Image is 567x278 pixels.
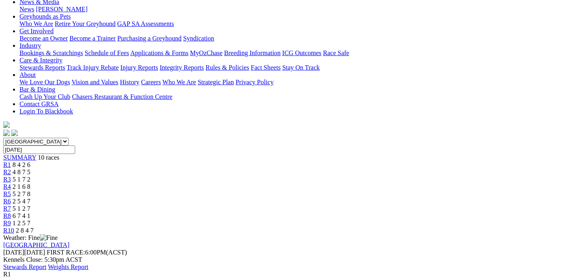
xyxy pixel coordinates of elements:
span: 2 8 4 7 [16,227,34,234]
a: SUMMARY [3,154,36,161]
a: Race Safe [323,49,349,56]
a: About [19,71,36,78]
a: Become a Trainer [69,35,116,42]
span: 6:00PM(ACST) [47,249,127,256]
a: Syndication [183,35,214,42]
a: Careers [141,79,161,86]
a: We Love Our Dogs [19,79,70,86]
span: 10 races [38,154,59,161]
a: Login To Blackbook [19,108,73,115]
span: Weather: Fine [3,234,58,241]
div: Get Involved [19,35,558,42]
a: Applications & Forms [130,49,188,56]
a: Schedule of Fees [84,49,129,56]
a: Retire Your Greyhound [55,20,116,27]
a: Stay On Track [282,64,320,71]
a: Become an Owner [19,35,68,42]
a: Injury Reports [120,64,158,71]
div: Greyhounds as Pets [19,20,558,28]
div: News & Media [19,6,558,13]
a: Greyhounds as Pets [19,13,71,20]
span: FIRST RACE: [47,249,85,256]
a: R8 [3,212,11,219]
span: 1 2 5 7 [13,220,30,227]
a: Who We Are [162,79,196,86]
a: ICG Outcomes [282,49,321,56]
img: facebook.svg [3,130,10,136]
a: R7 [3,205,11,212]
div: Care & Integrity [19,64,558,71]
a: R10 [3,227,14,234]
a: Weights Report [48,263,89,270]
span: 2 5 4 7 [13,198,30,205]
a: Track Injury Rebate [67,64,119,71]
span: 5 1 7 2 [13,176,30,183]
a: Privacy Policy [236,79,274,86]
a: R1 [3,161,11,168]
a: Strategic Plan [198,79,234,86]
a: R6 [3,198,11,205]
a: Stewards Report [3,263,46,270]
a: R5 [3,190,11,197]
a: MyOzChase [190,49,223,56]
img: logo-grsa-white.png [3,122,10,128]
a: Purchasing a Greyhound [117,35,182,42]
div: Industry [19,49,558,57]
a: Industry [19,42,41,49]
span: 6 7 4 1 [13,212,30,219]
a: R9 [3,220,11,227]
a: R2 [3,169,11,175]
div: Bar & Dining [19,93,558,101]
a: Breeding Information [224,49,281,56]
a: History [120,79,139,86]
div: About [19,79,558,86]
a: Stewards Reports [19,64,65,71]
a: Get Involved [19,28,54,34]
a: Contact GRSA [19,101,58,107]
span: [DATE] [3,249,24,256]
span: 8 4 2 6 [13,161,30,168]
a: Care & Integrity [19,57,63,64]
a: Rules & Policies [206,64,249,71]
a: [GEOGRAPHIC_DATA] [3,242,69,248]
a: Bookings & Scratchings [19,49,83,56]
a: Vision and Values [71,79,118,86]
img: Fine [40,234,58,242]
img: twitter.svg [11,130,18,136]
a: R4 [3,183,11,190]
a: Chasers Restaurant & Function Centre [72,93,172,100]
a: Who We Are [19,20,53,27]
input: Select date [3,145,75,154]
span: 5 1 2 7 [13,205,30,212]
a: Bar & Dining [19,86,55,93]
a: Cash Up Your Club [19,93,70,100]
span: [DATE] [3,249,45,256]
div: Kennels Close: 5:30pm ACST [3,256,558,263]
span: 5 2 7 8 [13,190,30,197]
a: GAP SA Assessments [117,20,174,27]
a: Integrity Reports [160,64,204,71]
a: Fact Sheets [251,64,281,71]
a: News [19,6,34,13]
a: [PERSON_NAME] [36,6,87,13]
span: 4 8 7 5 [13,169,30,175]
a: R3 [3,176,11,183]
span: R1 [3,271,11,278]
span: 2 1 6 8 [13,183,30,190]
